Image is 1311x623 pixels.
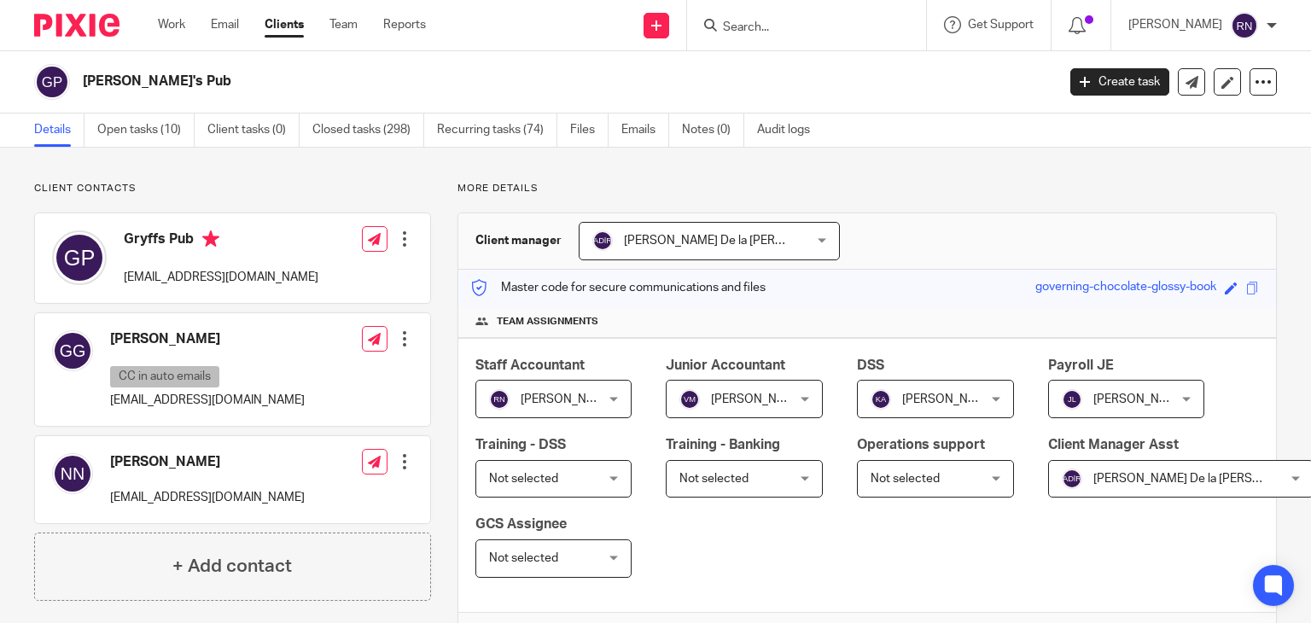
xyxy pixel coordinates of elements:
a: Audit logs [757,114,823,147]
p: CC in auto emails [110,366,219,387]
span: [PERSON_NAME] [711,393,805,405]
span: Get Support [968,19,1034,31]
span: Not selected [679,473,749,485]
img: svg%3E [52,330,93,371]
i: Primary [202,230,219,247]
h2: [PERSON_NAME]'s Pub [83,73,853,90]
h3: Client manager [475,232,562,249]
p: [EMAIL_ADDRESS][DOMAIN_NAME] [110,489,305,506]
span: [PERSON_NAME] [1093,393,1187,405]
a: Details [34,114,84,147]
img: svg%3E [1062,389,1082,410]
p: [PERSON_NAME] [1128,16,1222,33]
div: governing-chocolate-glossy-book [1035,278,1216,298]
span: Training - Banking [666,438,780,451]
span: Training - DSS [475,438,566,451]
a: Files [570,114,609,147]
img: svg%3E [34,64,70,100]
span: Junior Accountant [666,358,785,372]
p: Master code for secure communications and files [471,279,766,296]
a: Emails [621,114,669,147]
a: Notes (0) [682,114,744,147]
img: svg%3E [592,230,613,251]
h4: + Add contact [172,553,292,579]
span: Team assignments [497,315,598,329]
a: Work [158,16,185,33]
a: Client tasks (0) [207,114,300,147]
img: svg%3E [52,230,107,285]
a: Open tasks (10) [97,114,195,147]
p: [EMAIL_ADDRESS][DOMAIN_NAME] [110,392,305,409]
img: svg%3E [1062,469,1082,489]
span: DSS [857,358,884,372]
span: Not selected [489,473,558,485]
a: Reports [383,16,426,33]
img: svg%3E [52,453,93,494]
span: [PERSON_NAME] [521,393,615,405]
span: Not selected [871,473,940,485]
img: svg%3E [489,389,510,410]
span: [PERSON_NAME] [902,393,996,405]
span: Client Manager Asst [1048,438,1179,451]
img: Pixie [34,14,119,37]
span: Payroll JE [1048,358,1114,372]
a: Team [329,16,358,33]
input: Search [721,20,875,36]
a: Email [211,16,239,33]
a: Closed tasks (298) [312,114,424,147]
h4: [PERSON_NAME] [110,453,305,471]
a: Create task [1070,68,1169,96]
h4: [PERSON_NAME] [110,330,305,348]
span: [PERSON_NAME] De la [PERSON_NAME] [624,235,843,247]
img: svg%3E [1231,12,1258,39]
span: Operations support [857,438,985,451]
span: Not selected [489,552,558,564]
a: Clients [265,16,304,33]
span: GCS Assignee [475,517,567,531]
span: Staff Accountant [475,358,585,372]
img: svg%3E [871,389,891,410]
a: Recurring tasks (74) [437,114,557,147]
p: Client contacts [34,182,431,195]
p: More details [457,182,1277,195]
img: svg%3E [679,389,700,410]
h4: Gryffs Pub [124,230,318,252]
p: [EMAIL_ADDRESS][DOMAIN_NAME] [124,269,318,286]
